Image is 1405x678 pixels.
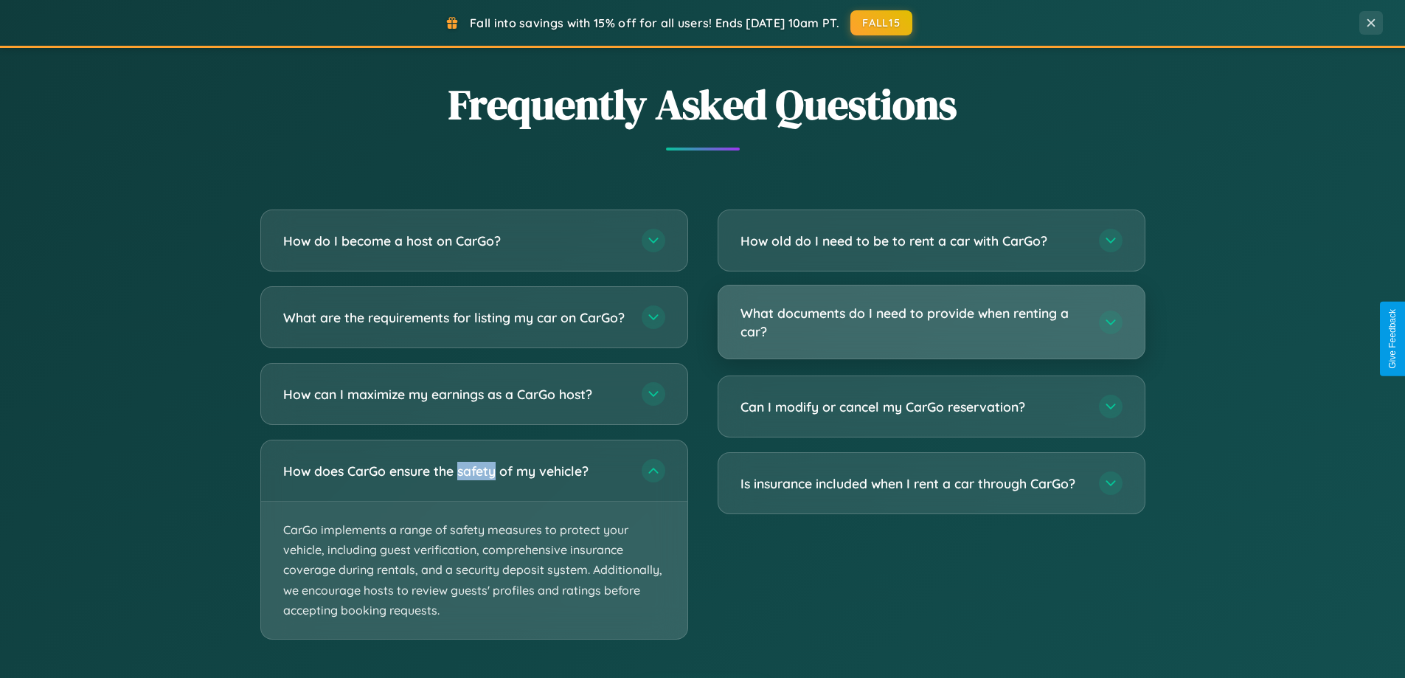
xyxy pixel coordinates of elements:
p: CarGo implements a range of safety measures to protect your vehicle, including guest verification... [261,502,687,639]
h3: What documents do I need to provide when renting a car? [740,304,1084,340]
h3: How does CarGo ensure the safety of my vehicle? [283,462,627,480]
h3: How can I maximize my earnings as a CarGo host? [283,385,627,404]
h3: What are the requirements for listing my car on CarGo? [283,308,627,327]
button: FALL15 [850,10,912,35]
div: Give Feedback [1387,309,1398,369]
h3: Can I modify or cancel my CarGo reservation? [740,398,1084,416]
h3: How do I become a host on CarGo? [283,232,627,250]
h3: Is insurance included when I rent a car through CarGo? [740,474,1084,493]
h2: Frequently Asked Questions [260,76,1145,133]
h3: How old do I need to be to rent a car with CarGo? [740,232,1084,250]
span: Fall into savings with 15% off for all users! Ends [DATE] 10am PT. [470,15,839,30]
